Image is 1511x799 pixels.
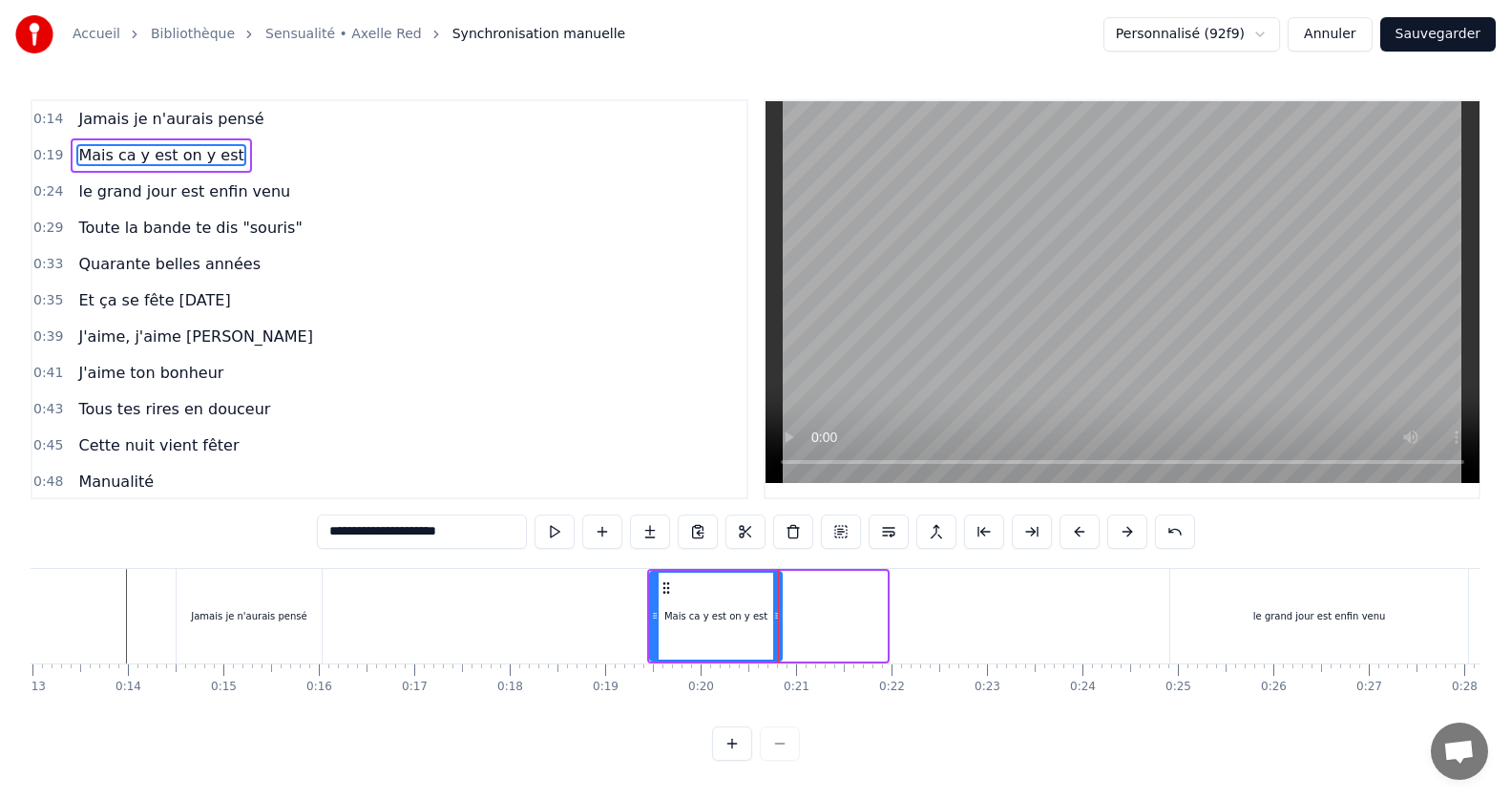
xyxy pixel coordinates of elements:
button: Sauvegarder [1380,17,1496,52]
a: Accueil [73,25,120,44]
span: 0:29 [33,219,63,238]
span: Manualité [76,471,156,493]
div: 0:25 [1165,680,1191,695]
span: Toute la bande te dis "souris" [76,217,304,239]
span: J'aime, j'aime [PERSON_NAME] [76,326,314,347]
span: 0:45 [33,436,63,455]
div: 0:24 [1070,680,1096,695]
span: Quarante belles années [76,253,262,275]
span: 0:14 [33,110,63,129]
span: 0:19 [33,146,63,165]
span: 0:48 [33,473,63,492]
span: le grand jour est enfin venu [76,180,292,202]
span: 0:43 [33,400,63,419]
div: 0:26 [1261,680,1287,695]
img: youka [15,15,53,53]
nav: breadcrumb [73,25,625,44]
span: Mais ca y est on y est [76,144,245,166]
span: 0:33 [33,255,63,274]
div: 0:28 [1452,680,1478,695]
div: 0:19 [593,680,619,695]
span: Et ça se fête [DATE] [76,289,232,311]
span: Synchronisation manuelle [452,25,626,44]
span: 0:41 [33,364,63,383]
div: 0:17 [402,680,428,695]
div: 0:21 [784,680,809,695]
div: 0:13 [20,680,46,695]
div: 0:16 [306,680,332,695]
div: Jamais je n'aurais pensé [191,609,306,623]
div: 0:22 [879,680,905,695]
a: Ouvrir le chat [1431,723,1488,780]
span: Jamais je n'aurais pensé [76,108,265,130]
a: Sensualité • Axelle Red [265,25,422,44]
span: Tous tes rires en douceur [76,398,272,420]
span: 0:24 [33,182,63,201]
span: 0:39 [33,327,63,347]
a: Bibliothèque [151,25,235,44]
button: Annuler [1288,17,1372,52]
span: 0:35 [33,291,63,310]
div: le grand jour est enfin venu [1253,609,1386,623]
div: Mais ca y est on y est [664,609,767,623]
span: J'aime ton bonheur [76,362,225,384]
div: 0:27 [1356,680,1382,695]
div: 0:18 [497,680,523,695]
div: 0:23 [975,680,1000,695]
div: 0:15 [211,680,237,695]
span: Cette nuit vient fêter [76,434,241,456]
div: 0:14 [115,680,141,695]
div: 0:20 [688,680,714,695]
